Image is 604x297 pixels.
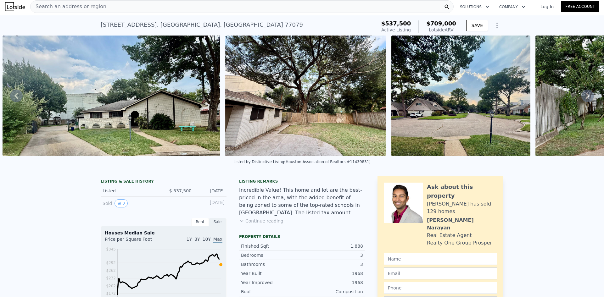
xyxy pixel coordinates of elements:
[233,160,371,164] div: Listed by Distinctive Living (Houston Association of Realtors #11439831)
[239,218,283,224] button: Continue reading
[197,188,225,194] div: [DATE]
[241,270,302,277] div: Year Built
[241,243,302,249] div: Finished Sqft
[384,282,497,294] input: Phone
[427,232,472,239] div: Real Estate Agent
[241,279,302,286] div: Year Improved
[169,188,192,193] span: $ 537,500
[302,252,363,258] div: 3
[3,36,220,156] img: Sale: 169751734 Parcel: 111328131
[427,217,497,232] div: [PERSON_NAME] Narayan
[106,268,116,273] tspan: $262
[302,243,363,249] div: 1,888
[302,261,363,267] div: 3
[106,291,116,296] tspan: $172
[466,20,488,31] button: SAVE
[187,237,192,242] span: 1Y
[225,36,386,156] img: Sale: 169751734 Parcel: 111328131
[426,27,456,33] div: Lotside ARV
[106,261,116,265] tspan: $292
[302,289,363,295] div: Composition
[239,179,365,184] div: Listing remarks
[426,20,456,27] span: $709,000
[241,261,302,267] div: Bathrooms
[391,36,530,156] img: Sale: 169751734 Parcel: 111328131
[203,237,211,242] span: 10Y
[302,270,363,277] div: 1968
[101,20,303,29] div: [STREET_ADDRESS] , [GEOGRAPHIC_DATA] , [GEOGRAPHIC_DATA] 77079
[105,236,164,246] div: Price per Square Foot
[381,20,411,27] span: $537,500
[427,200,497,215] div: [PERSON_NAME] has sold 129 homes
[427,239,492,247] div: Realty One Group Prosper
[427,183,497,200] div: Ask about this property
[381,27,411,32] span: Active Listing
[106,284,116,288] tspan: $202
[241,289,302,295] div: Roof
[384,267,497,279] input: Email
[213,237,222,243] span: Max
[241,252,302,258] div: Bedrooms
[239,234,365,239] div: Property details
[115,199,128,207] button: View historical data
[561,1,599,12] a: Free Account
[105,230,222,236] div: Houses Median Sale
[194,237,200,242] span: 3Y
[106,276,116,280] tspan: $232
[5,2,25,11] img: Lotside
[302,279,363,286] div: 1968
[209,218,226,226] div: Sale
[106,247,116,251] tspan: $345
[384,253,497,265] input: Name
[31,3,106,10] span: Search an address or region
[239,186,365,217] div: Incredible Value! This home and lot are the best-priced in the area, with the added benefit of be...
[103,199,159,207] div: Sold
[103,188,159,194] div: Listed
[101,179,226,185] div: LISTING & SALE HISTORY
[197,199,225,207] div: [DATE]
[533,3,561,10] a: Log In
[191,218,209,226] div: Rent
[455,1,494,13] button: Solutions
[494,1,530,13] button: Company
[491,19,503,32] button: Show Options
